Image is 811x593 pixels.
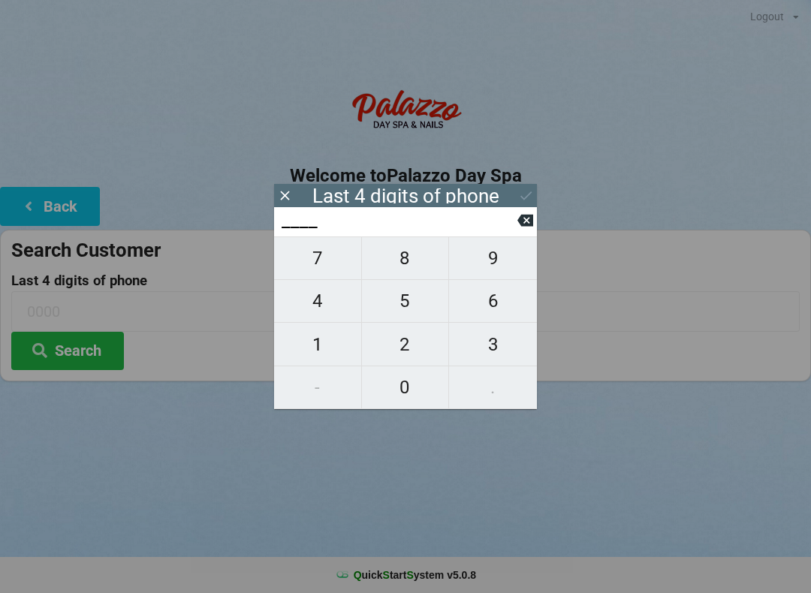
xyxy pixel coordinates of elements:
button: 4 [274,280,362,323]
button: 0 [362,366,450,409]
span: 8 [362,242,449,274]
div: Last 4 digits of phone [312,188,499,203]
button: 7 [274,236,362,280]
span: 6 [449,285,537,317]
button: 2 [362,323,450,366]
span: 0 [362,372,449,403]
button: 9 [449,236,537,280]
span: 7 [274,242,361,274]
span: 4 [274,285,361,317]
span: 2 [362,329,449,360]
button: 5 [362,280,450,323]
button: 3 [449,323,537,366]
span: 1 [274,329,361,360]
span: 5 [362,285,449,317]
button: 1 [274,323,362,366]
span: 9 [449,242,537,274]
button: 8 [362,236,450,280]
span: 3 [449,329,537,360]
button: 6 [449,280,537,323]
